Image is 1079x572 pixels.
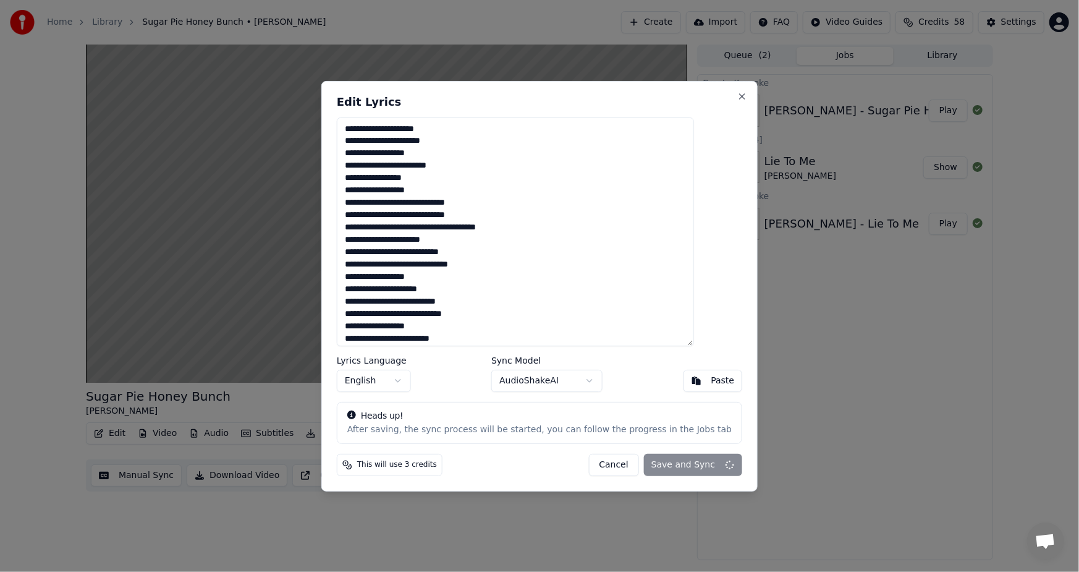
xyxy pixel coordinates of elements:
button: Cancel [588,454,638,476]
label: Sync Model [491,356,603,365]
button: Paste [683,370,742,392]
span: This will use 3 credits [357,460,437,470]
label: Lyrics Language [337,356,411,365]
div: Heads up! [347,410,732,422]
h2: Edit Lyrics [337,96,742,107]
div: After saving, the sync process will be started, you can follow the progress in the Jobs tab [347,424,732,436]
div: Paste [711,375,734,387]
